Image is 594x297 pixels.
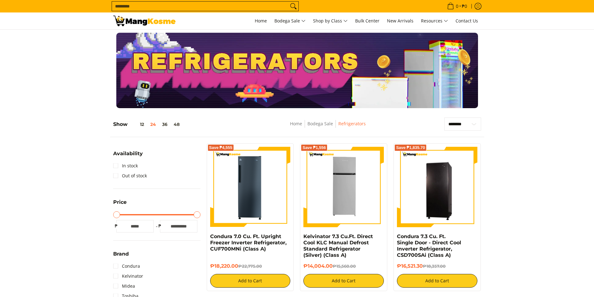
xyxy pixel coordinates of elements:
[210,233,287,252] a: Condura 7.0 Cu. Ft. Upright Freezer Inverter Refrigerator, CUF700MNi (Class A)
[210,263,291,269] h6: ₱18,220.00
[159,122,171,127] button: 36
[452,12,481,29] a: Contact Us
[303,263,384,269] h6: ₱14,004.00
[384,12,417,29] a: New Arrivals
[244,120,411,134] nav: Breadcrumbs
[310,12,351,29] a: Shop by Class
[387,18,413,24] span: New Arrivals
[397,263,477,269] h6: ₱16,521.30
[397,233,461,258] a: Condura 7.3 Cu. Ft. Single Door - Direct Cool Inverter Refrigerator, CSD700SAi (Class A)
[303,233,373,258] a: Kelvinator 7.3 Cu.Ft. Direct Cool KLC Manual Defrost Standard Refrigerator (Silver) (Class A)
[396,146,425,150] span: Save ₱1,835.70
[455,4,459,8] span: 0
[274,17,306,25] span: Bodega Sale
[113,171,147,181] a: Out of stock
[445,3,469,10] span: •
[210,274,291,288] button: Add to Cart
[307,121,333,127] a: Bodega Sale
[113,251,129,261] summary: Open
[271,12,309,29] a: Bodega Sale
[252,12,270,29] a: Home
[128,122,147,127] button: 12
[157,223,163,229] span: ₱
[397,274,477,288] button: Add to Cart
[113,223,119,229] span: ₱
[113,200,127,205] span: Price
[113,151,143,156] span: Availability
[290,121,302,127] a: Home
[423,264,446,269] del: ₱18,357.00
[303,147,384,227] img: Kelvinator 7.3 Cu.Ft. Direct Cool KLC Manual Defrost Standard Refrigerator (Silver) (Class A)
[113,161,138,171] a: In stock
[456,18,478,24] span: Contact Us
[171,122,183,127] button: 48
[338,121,366,127] a: Refrigerators
[397,148,477,226] img: Condura 7.3 Cu. Ft. Single Door - Direct Cool Inverter Refrigerator, CSD700SAi (Class A)
[210,147,291,227] img: Condura 7.0 Cu. Ft. Upright Freezer Inverter Refrigerator, CUF700MNi (Class A)
[209,146,233,150] span: Save ₱4,555
[355,18,379,24] span: Bulk Center
[113,200,127,209] summary: Open
[461,4,468,8] span: ₱0
[113,251,129,256] span: Brand
[113,261,140,271] a: Condura
[288,2,298,11] button: Search
[113,16,176,26] img: Bodega Sale Refrigerator l Mang Kosme: Home Appliances Warehouse Sale
[113,281,135,291] a: Midea
[147,122,159,127] button: 24
[302,146,326,150] span: Save ₱1,556
[303,274,384,288] button: Add to Cart
[182,12,481,29] nav: Main Menu
[113,121,183,127] h5: Show
[113,151,143,161] summary: Open
[313,17,348,25] span: Shop by Class
[238,264,262,269] del: ₱22,775.00
[352,12,383,29] a: Bulk Center
[418,12,451,29] a: Resources
[333,264,356,269] del: ₱15,560.00
[255,18,267,24] span: Home
[113,271,143,281] a: Kelvinator
[421,17,448,25] span: Resources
